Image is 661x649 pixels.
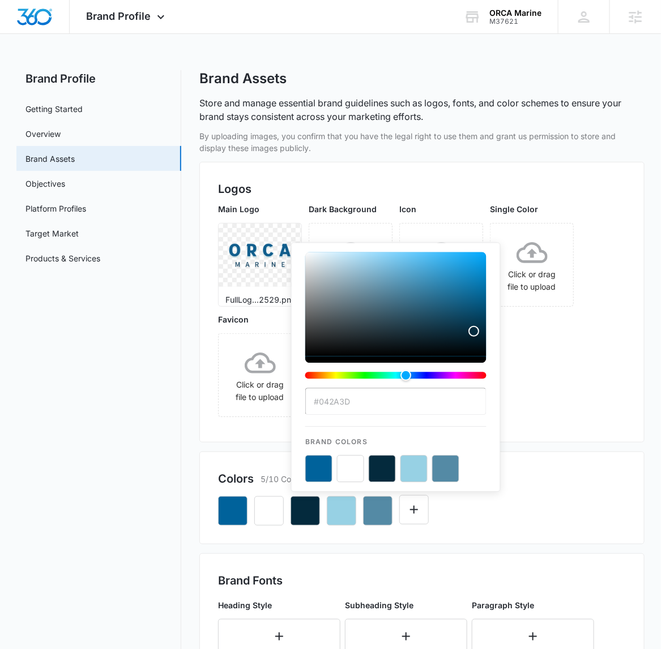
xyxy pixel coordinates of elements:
[87,10,151,22] span: Brand Profile
[491,224,573,306] span: Click or drag file to upload
[489,18,541,25] div: account id
[199,130,645,154] p: By uploading images, you confirm that you have the legal right to use them and grant us permissio...
[218,203,302,215] p: Main Logo
[218,313,302,325] p: Favicon
[16,70,181,87] h2: Brand Profile
[472,599,594,611] p: Paragraph Style
[125,67,191,74] div: Keywords by Traffic
[400,237,483,293] div: Click or drag file to upload
[18,29,27,38] img: website_grey.svg
[32,18,56,27] div: v 4.0.25
[309,203,393,215] p: Dark Background
[305,372,487,379] div: Hue
[218,470,254,487] h2: Colors
[199,96,645,123] p: Store and manage essential brand guidelines such as logos, fonts, and color schemes to ensure you...
[489,8,541,18] div: account name
[25,178,65,190] a: Objectives
[29,29,125,38] div: Domain: [DOMAIN_NAME]
[305,252,487,356] div: Color
[218,180,626,197] h2: Logos
[25,128,61,140] a: Overview
[400,224,483,306] span: Click or drag file to upload
[199,70,287,87] h1: Brand Assets
[25,203,86,214] a: Platform Profiles
[18,18,27,27] img: logo_orange.svg
[491,237,573,293] div: Click or drag file to upload
[229,243,291,267] img: User uploaded logo
[219,347,301,403] div: Click or drag file to upload
[490,203,574,215] p: Single Color
[345,599,467,611] p: Subheading Style
[219,334,301,416] span: Click or drag file to upload
[218,572,626,589] h2: Brand Fonts
[309,224,392,306] span: Click or drag file to upload
[309,237,392,293] div: Click or drag file to upload
[305,252,487,483] div: color-picker-container
[25,227,79,239] a: Target Market
[43,67,101,74] div: Domain Overview
[305,427,487,448] p: Brand Colors
[113,66,122,75] img: tab_keywords_by_traffic_grey.svg
[218,599,340,611] p: Heading Style
[25,153,75,165] a: Brand Assets
[305,252,487,388] div: color-picker
[31,66,40,75] img: tab_domain_overview_orange.svg
[399,495,429,525] button: Edit Color
[25,103,83,115] a: Getting Started
[25,252,100,264] a: Products & Services
[305,388,487,415] input: color-picker-input
[261,473,304,485] p: 5/10 Colors
[225,294,295,306] p: FullLog...2529.png
[399,203,483,215] p: Icon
